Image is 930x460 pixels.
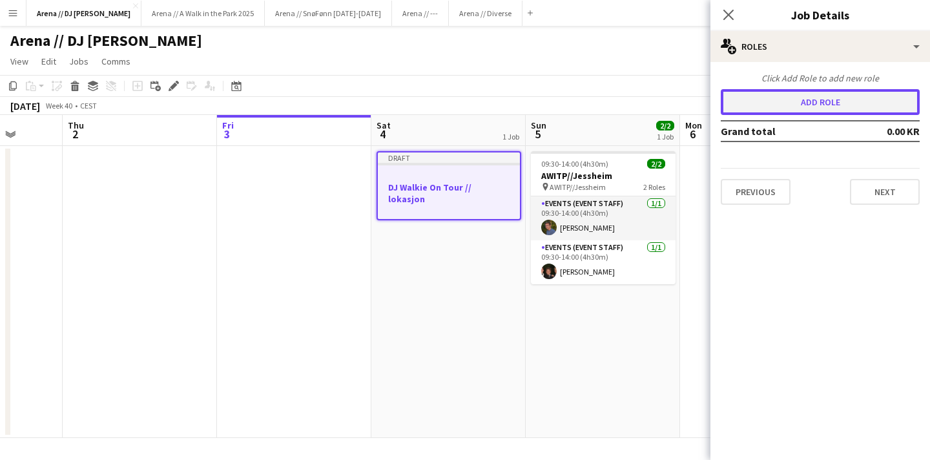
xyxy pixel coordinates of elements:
button: Arena // --- [392,1,449,26]
a: Edit [36,53,61,70]
span: 3 [220,127,234,141]
app-card-role: Events (Event Staff)1/109:30-14:00 (4h30m)[PERSON_NAME] [531,196,676,240]
span: 4 [375,127,391,141]
app-job-card: 09:30-14:00 (4h30m)2/2AWITP//Jessheim AWITP//Jessheim2 RolesEvents (Event Staff)1/109:30-14:00 (4... [531,151,676,284]
div: 1 Job [502,132,519,141]
button: Arena // A Walk in the Park 2025 [141,1,265,26]
div: CEST [80,101,97,110]
span: 2 [66,127,84,141]
h3: AWITP//Jessheim [531,170,676,182]
div: [DATE] [10,99,40,112]
button: Next [850,179,920,205]
span: Jobs [69,56,88,67]
span: 5 [529,127,546,141]
button: Arena // SnøFønn [DATE]-[DATE] [265,1,392,26]
span: Mon [685,120,702,131]
h3: DJ Walkie On Tour // lokasjon [378,182,520,205]
span: Thu [68,120,84,131]
span: View [10,56,28,67]
span: Edit [41,56,56,67]
div: Draft [378,152,520,163]
span: Fri [222,120,234,131]
a: View [5,53,34,70]
span: Comms [101,56,130,67]
div: Click Add Role to add new role [721,72,920,84]
span: 6 [683,127,702,141]
h3: Job Details [710,6,930,23]
h1: Arena // DJ [PERSON_NAME] [10,31,202,50]
app-job-card: DraftDJ Walkie On Tour // lokasjon [377,151,521,220]
app-card-role: Events (Event Staff)1/109:30-14:00 (4h30m)[PERSON_NAME] [531,240,676,284]
span: Sat [377,120,391,131]
div: 1 Job [657,132,674,141]
span: Week 40 [43,101,75,110]
button: Add role [721,89,920,115]
span: 09:30-14:00 (4h30m) [541,159,608,169]
button: Arena // DJ [PERSON_NAME] [26,1,141,26]
a: Jobs [64,53,94,70]
span: 2/2 [656,121,674,131]
td: 0.00 KR [844,121,920,141]
td: Grand total [721,121,844,141]
span: Sun [531,120,546,131]
span: AWITP//Jessheim [550,182,606,192]
span: 2 Roles [643,182,665,192]
div: Roles [710,31,930,62]
span: 2/2 [647,159,665,169]
button: Arena // Diverse [449,1,522,26]
button: Previous [721,179,790,205]
a: Comms [96,53,136,70]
